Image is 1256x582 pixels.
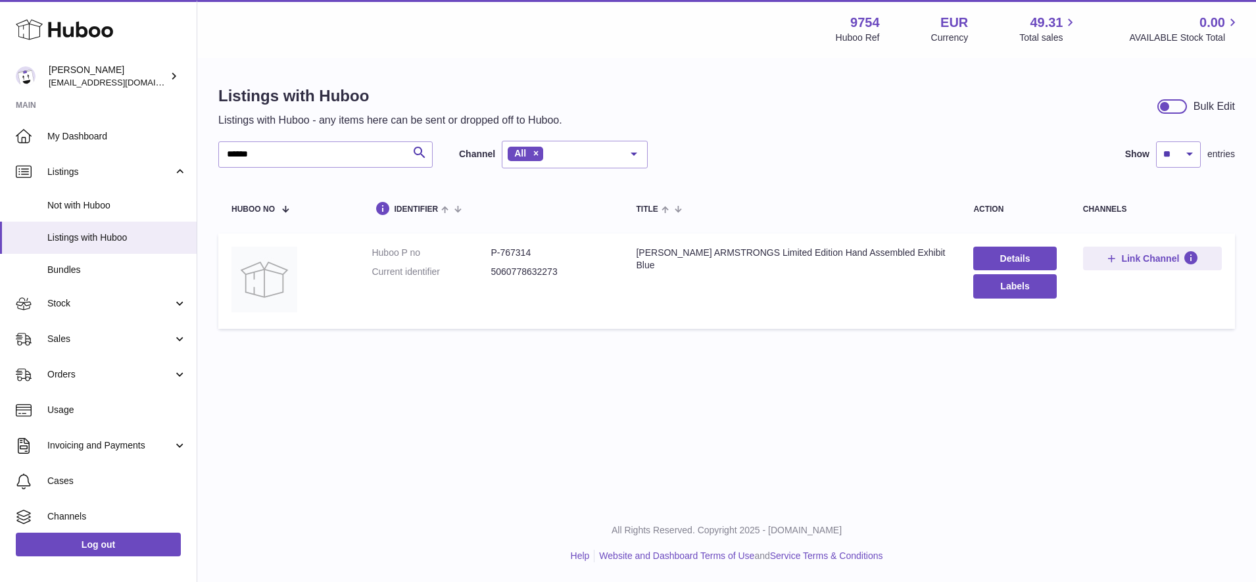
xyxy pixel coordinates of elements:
dt: Huboo P no [372,247,491,259]
span: Sales [47,333,173,345]
span: Cases [47,475,187,487]
span: My Dashboard [47,130,187,143]
a: Details [973,247,1056,270]
span: entries [1207,148,1235,160]
span: Not with Huboo [47,199,187,212]
div: action [973,205,1056,214]
span: Total sales [1019,32,1078,44]
dt: Current identifier [372,266,491,278]
span: Orders [47,368,173,381]
span: Bundles [47,264,187,276]
span: Channels [47,510,187,523]
a: Log out [16,533,181,556]
span: AVAILABLE Stock Total [1129,32,1240,44]
button: Labels [973,274,1056,298]
span: Usage [47,404,187,416]
button: Link Channel [1083,247,1222,270]
img: VICKERS ARMSTRONGS Limited Edition Hand Assembled Exhibit Blue [231,247,297,312]
p: Listings with Huboo - any items here can be sent or dropped off to Huboo. [218,113,562,128]
span: Stock [47,297,173,310]
strong: EUR [940,14,968,32]
a: 49.31 Total sales [1019,14,1078,44]
span: title [636,205,658,214]
span: 49.31 [1030,14,1063,32]
span: Listings [47,166,173,178]
label: Show [1125,148,1149,160]
dd: 5060778632273 [491,266,610,278]
label: Channel [459,148,495,160]
span: identifier [394,205,438,214]
a: Help [571,550,590,561]
a: Service Terms & Conditions [770,550,883,561]
div: [PERSON_NAME] [49,64,167,89]
p: All Rights Reserved. Copyright 2025 - [DOMAIN_NAME] [208,524,1245,537]
div: [PERSON_NAME] ARMSTRONGS Limited Edition Hand Assembled Exhibit Blue [636,247,947,272]
span: 0.00 [1199,14,1225,32]
img: internalAdmin-9754@internal.huboo.com [16,66,36,86]
span: Link Channel [1121,253,1179,264]
h1: Listings with Huboo [218,85,562,107]
span: Invoicing and Payments [47,439,173,452]
div: Currency [931,32,969,44]
span: Huboo no [231,205,275,214]
a: Website and Dashboard Terms of Use [599,550,754,561]
dd: P-767314 [491,247,610,259]
div: channels [1083,205,1222,214]
strong: 9754 [850,14,880,32]
div: Huboo Ref [836,32,880,44]
span: Listings with Huboo [47,231,187,244]
span: [EMAIL_ADDRESS][DOMAIN_NAME] [49,77,193,87]
div: Bulk Edit [1194,99,1235,114]
li: and [594,550,882,562]
span: All [514,148,526,158]
a: 0.00 AVAILABLE Stock Total [1129,14,1240,44]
